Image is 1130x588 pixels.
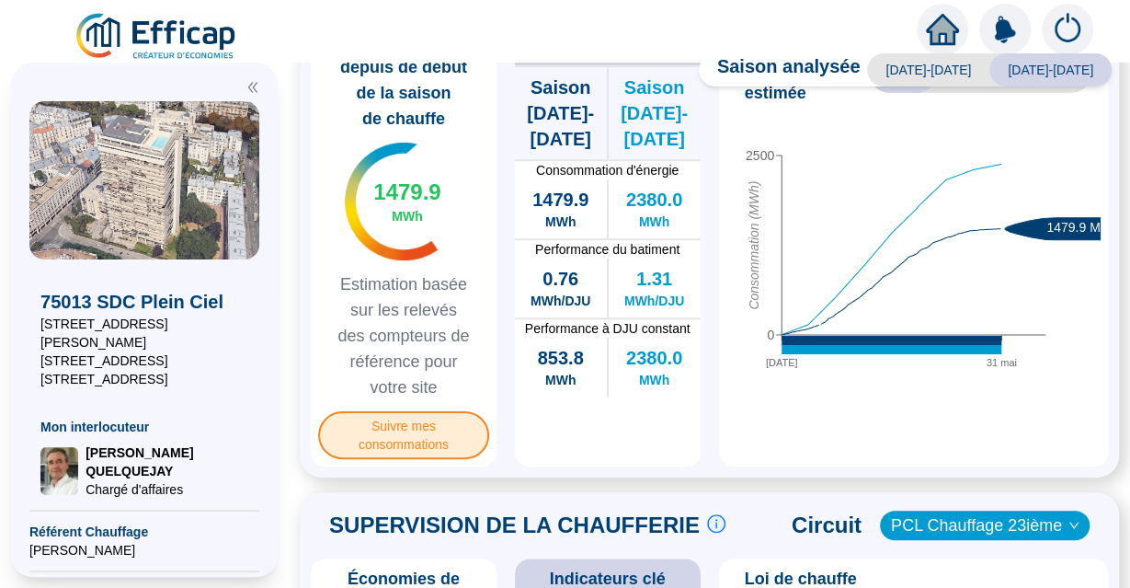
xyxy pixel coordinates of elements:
tspan: 2500 [745,148,773,163]
span: Consommation d'énergie [515,161,701,179]
span: Consommation depuis de début de la saison de chauffe [318,29,489,132]
span: [DATE]-[DATE] [867,53,989,86]
span: Saison [DATE]-[DATE] [609,75,701,152]
span: Saison [DATE]-[DATE] [515,75,607,152]
span: MWh [545,371,576,389]
span: [STREET_ADDRESS][PERSON_NAME] [40,315,248,352]
span: 853.8 [538,345,584,371]
span: 0.76 [542,266,578,292]
img: efficap energie logo [74,11,240,63]
img: Chargé d'affaires [40,447,78,495]
span: [STREET_ADDRESS] [40,370,248,388]
span: Référent Chauffage [29,523,259,541]
span: PCL Chauffage 23ième [891,512,1079,539]
span: [PERSON_NAME] [29,541,259,559]
span: MWh/DJU [531,292,590,310]
span: Estimation basée sur les relevés des compteurs de référence pour votre site [318,271,489,400]
span: info-circle [707,514,725,533]
span: 1479.9 [532,187,588,213]
span: Suivre mes consommations [318,411,489,459]
span: MWh/DJU [624,292,684,310]
span: double-left [246,81,259,94]
span: MWh [639,371,669,389]
span: Mon interlocuteur [40,418,248,436]
span: 2380.0 [626,187,682,213]
tspan: 31 mai [986,356,1016,367]
span: Chargé d'affaires [86,480,248,499]
span: 1.31 [636,266,672,292]
span: home [926,13,959,46]
tspan: 0 [767,328,774,342]
tspan: Consommation (MWh) [746,180,760,309]
span: MWh [392,207,422,225]
span: 2380.0 [626,345,682,371]
span: 1479.9 [373,178,440,207]
span: [DATE]-[DATE] [989,53,1112,86]
span: MWh [639,213,669,231]
img: indicateur températures [345,143,438,260]
text: 1479.9 MWh [1046,220,1119,235]
span: down [1068,520,1079,531]
span: SUPERVISION DE LA CHAUFFERIE [329,511,700,540]
img: alerts [1042,4,1093,55]
span: [PERSON_NAME] QUELQUEJAY [86,444,248,480]
span: Performance du batiment [515,240,701,259]
span: Saison analysée [699,53,861,86]
span: 75013 SDC Plein Ciel [40,289,248,315]
tspan: [DATE] [765,356,797,367]
span: MWh [545,213,576,231]
span: Circuit [792,511,862,540]
span: [STREET_ADDRESS] [40,352,248,370]
span: Performance à DJU constant [515,319,701,338]
img: alerts [979,4,1031,55]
